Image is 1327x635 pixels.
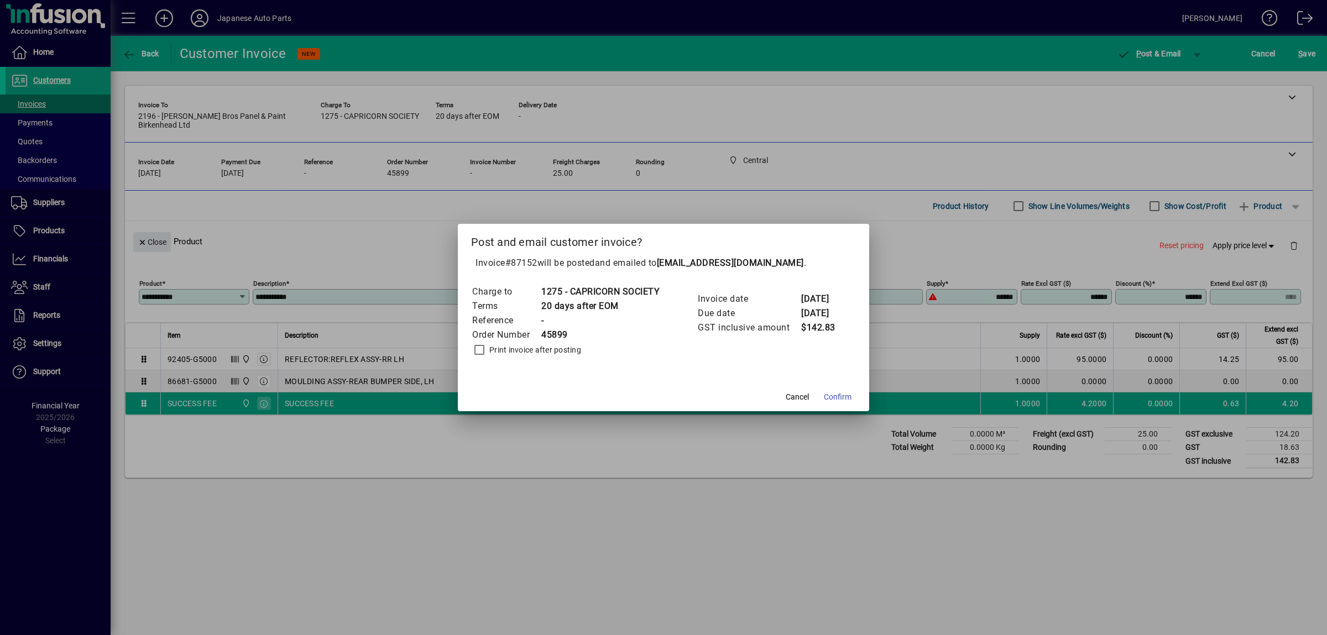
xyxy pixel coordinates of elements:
[472,313,541,328] td: Reference
[541,299,660,313] td: 20 days after EOM
[786,391,809,403] span: Cancel
[472,299,541,313] td: Terms
[472,328,541,342] td: Order Number
[819,387,856,407] button: Confirm
[697,321,801,335] td: GST inclusive amount
[657,258,804,268] b: [EMAIL_ADDRESS][DOMAIN_NAME]
[697,292,801,306] td: Invoice date
[801,306,845,321] td: [DATE]
[697,306,801,321] td: Due date
[505,258,537,268] span: #87152
[471,256,856,270] p: Invoice will be posted .
[458,224,869,256] h2: Post and email customer invoice?
[824,391,851,403] span: Confirm
[472,285,541,299] td: Charge to
[780,387,815,407] button: Cancel
[487,344,581,355] label: Print invoice after posting
[541,285,660,299] td: 1275 - CAPRICORN SOCIETY
[541,328,660,342] td: 45899
[801,321,845,335] td: $142.83
[541,313,660,328] td: -
[801,292,845,306] td: [DATE]
[595,258,804,268] span: and emailed to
